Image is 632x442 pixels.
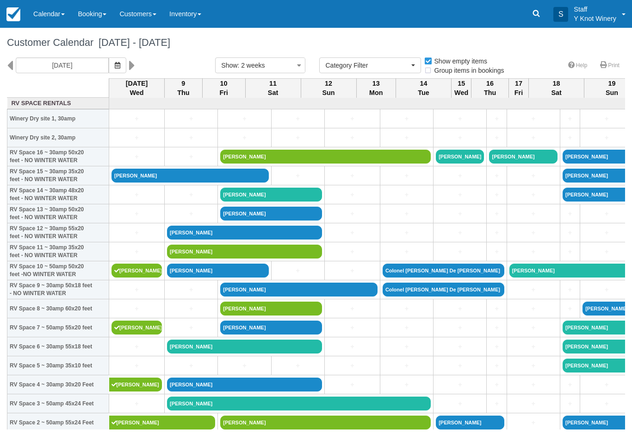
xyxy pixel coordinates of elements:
a: + [436,342,484,352]
th: RV Space 16 ~ 30amp 50x20 feet - NO WINTER WATER [7,147,109,166]
a: + [112,342,162,352]
span: : 2 weeks [237,62,265,69]
th: RV Space 13 ~ 30amp 50x20 feet - NO WINTER WATER [7,204,109,223]
a: [PERSON_NAME] [167,245,322,259]
a: + [509,209,558,219]
a: + [327,323,378,333]
a: + [383,380,431,390]
th: 10 Fri [202,78,245,98]
a: [PERSON_NAME] [109,416,216,429]
a: + [436,247,484,257]
th: RV Space 7 ~ 50amp 55x20 feet [7,318,109,337]
th: RV Space 5 ~ 30amp 35x10 feet [7,356,109,375]
a: + [436,171,484,181]
a: [PERSON_NAME] [112,264,162,278]
a: [PERSON_NAME] [167,340,322,354]
a: + [436,209,484,219]
a: + [563,304,577,314]
a: + [489,133,504,143]
a: + [582,228,631,238]
a: + [489,114,504,124]
a: + [509,361,558,371]
a: + [582,209,631,219]
a: [PERSON_NAME] [563,321,631,335]
span: Show empty items [424,57,495,64]
a: + [509,304,558,314]
a: + [112,133,162,143]
a: + [327,171,378,181]
a: + [582,247,631,257]
a: [PERSON_NAME] [563,416,631,429]
a: + [383,228,431,238]
a: + [509,285,558,295]
a: [PERSON_NAME] [167,226,322,240]
a: + [167,285,215,295]
a: + [112,399,162,409]
th: RV Space 10 ~ 50amp 50x20 feet -NO WINTER WATER [7,261,109,280]
a: + [112,114,162,124]
a: [PERSON_NAME] [112,321,162,335]
a: + [327,380,378,390]
a: + [220,361,268,371]
a: + [489,228,504,238]
a: + [509,247,558,257]
a: + [383,361,431,371]
a: [PERSON_NAME] [436,416,504,429]
a: + [509,342,558,352]
a: + [327,228,378,238]
th: 17 Fri [508,78,528,98]
a: + [327,247,378,257]
th: RV Space 14 ~ 30amp 48x20 feet - NO WINTER WATER [7,185,109,204]
a: + [167,190,215,200]
a: [PERSON_NAME] [563,188,631,202]
a: + [509,323,558,333]
a: + [563,380,577,390]
a: + [383,247,431,257]
a: + [563,133,577,143]
button: Show: 2 weeks [215,57,305,73]
a: + [509,171,558,181]
th: RV Space 15 ~ 30amp 35x20 feet - NO WINTER WATER [7,166,109,185]
th: RV Space 9 ~ 30amp 50x18 feet - NO WINTER WATER [7,280,109,299]
a: + [112,190,162,200]
a: + [509,418,558,428]
a: + [167,114,215,124]
a: + [489,380,504,390]
a: [PERSON_NAME] [220,283,378,297]
a: + [167,304,215,314]
th: RV Space 4 ~ 30amp 30x20 Feet [7,375,109,394]
th: [DATE] Wed [109,78,165,98]
a: [PERSON_NAME] [220,207,322,221]
a: + [383,342,431,352]
a: + [489,304,504,314]
a: + [489,190,504,200]
span: [DATE] - [DATE] [93,37,170,48]
a: + [509,114,558,124]
a: + [489,171,504,181]
a: Help [563,59,593,72]
a: + [383,171,431,181]
a: + [582,133,631,143]
a: + [509,133,558,143]
p: Y Knot Winery [574,14,616,23]
a: [PERSON_NAME] [220,302,322,316]
a: + [327,133,378,143]
th: 12 Sun [301,78,356,98]
a: [PERSON_NAME] [167,378,322,391]
a: + [220,114,268,124]
a: + [112,361,162,371]
a: + [274,133,322,143]
a: + [112,152,162,162]
a: + [489,209,504,219]
th: Winery Dry site 2, 30amp [7,128,109,147]
a: [PERSON_NAME] [220,416,431,429]
a: + [436,114,484,124]
a: + [383,114,431,124]
a: + [327,114,378,124]
th: RV Space 12 ~ 30amp 55x20 feet - NO WINTER WATER [7,223,109,242]
a: [PERSON_NAME] [109,378,162,391]
th: RV Space 8 ~ 30amp 60x20 feet [7,299,109,318]
span: Category Filter [325,61,409,70]
p: Staff [574,5,616,14]
th: RV Space 2 ~ 50amp 55x24 Feet [7,413,109,432]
